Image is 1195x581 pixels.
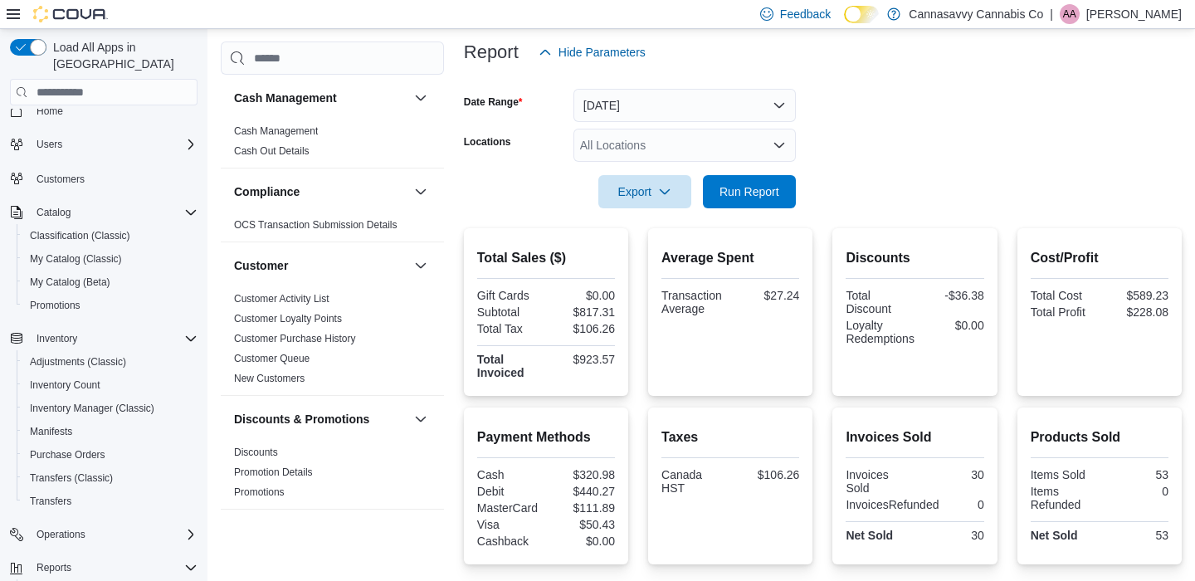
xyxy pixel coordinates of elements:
div: $817.31 [549,305,615,319]
button: Promotions [17,294,204,317]
button: Inventory [30,329,84,349]
h2: Products Sold [1031,427,1168,447]
span: Inventory Manager (Classic) [30,402,154,415]
div: $111.89 [549,501,615,515]
a: Manifests [23,422,79,442]
a: Cash Out Details [234,145,310,157]
span: Adjustments (Classic) [30,355,126,369]
label: Date Range [464,95,523,109]
button: Operations [3,523,204,546]
a: Promotions [234,486,285,498]
div: InvoicesRefunded [846,498,939,511]
img: Cova [33,6,108,22]
div: $440.27 [549,485,615,498]
div: 53 [1103,468,1168,481]
span: Catalog [30,203,198,222]
h2: Total Sales ($) [477,248,615,268]
a: My Catalog (Beta) [23,272,117,292]
a: Customer Purchase History [234,333,356,344]
div: $0.00 [921,319,984,332]
span: My Catalog (Classic) [30,252,122,266]
span: Transfers [23,491,198,511]
h2: Payment Methods [477,427,615,447]
div: $923.57 [549,353,615,366]
div: Visa [477,518,543,531]
span: Manifests [30,425,72,438]
a: Inventory Count [23,375,107,395]
a: Transfers [23,491,78,511]
button: Open list of options [773,139,786,152]
div: Total Profit [1031,305,1096,319]
a: Discounts [234,447,278,458]
button: Customer [234,257,407,274]
span: Run Report [719,183,779,200]
div: 30 [919,529,984,542]
a: Customers [30,169,91,189]
h3: Cash Management [234,90,337,106]
span: Customers [37,173,85,186]
button: Export [598,175,691,208]
button: Discounts & Promotions [411,409,431,429]
button: [DATE] [573,89,796,122]
p: [PERSON_NAME] [1086,4,1182,24]
button: Inventory [3,327,204,350]
span: Classification (Classic) [30,229,130,242]
span: My Catalog (Classic) [23,249,198,269]
span: Purchase Orders [23,445,198,465]
a: Home [30,101,70,121]
div: Subtotal [477,305,543,319]
div: Gift Cards [477,289,543,302]
div: 53 [1103,529,1168,542]
a: Classification (Classic) [23,226,137,246]
div: Items Sold [1031,468,1096,481]
span: Home [37,105,63,118]
div: Total Discount [846,289,911,315]
div: $320.98 [549,468,615,481]
span: Manifests [23,422,198,442]
button: Inventory Manager (Classic) [17,397,204,420]
div: Canada HST [661,468,727,495]
strong: Total Invoiced [477,353,524,379]
a: OCS Transaction Submission Details [234,219,398,231]
span: Users [37,138,62,151]
h3: Customer [234,257,288,274]
button: Purchase Orders [17,443,204,466]
button: Manifests [17,420,204,443]
button: Home [3,99,204,123]
span: Reports [37,561,71,574]
div: $106.26 [549,322,615,335]
span: Transfers (Classic) [23,468,198,488]
button: Users [30,134,69,154]
div: Total Tax [477,322,543,335]
span: Reports [30,558,198,578]
a: New Customers [234,373,305,384]
div: $50.43 [549,518,615,531]
h2: Invoices Sold [846,427,983,447]
button: My Catalog (Beta) [17,271,204,294]
a: My Catalog (Classic) [23,249,129,269]
h2: Cost/Profit [1031,248,1168,268]
div: Loyalty Redemptions [846,319,915,345]
button: Customers [3,166,204,190]
div: Transaction Average [661,289,727,315]
button: My Catalog (Classic) [17,247,204,271]
span: Promotions [23,295,198,315]
a: Customer Loyalty Points [234,313,342,325]
a: Adjustments (Classic) [23,352,133,372]
span: Inventory Manager (Classic) [23,398,198,418]
span: Hide Parameters [558,44,646,61]
button: Reports [30,558,78,578]
span: AA [1063,4,1076,24]
span: Transfers (Classic) [30,471,113,485]
span: Inventory [37,332,77,345]
div: $106.26 [734,468,799,481]
a: Cash Management [234,125,318,137]
div: Total Cost [1031,289,1096,302]
div: -$36.38 [919,289,984,302]
span: Feedback [780,6,831,22]
button: Transfers (Classic) [17,466,204,490]
h2: Discounts [846,248,983,268]
button: Cash Management [234,90,407,106]
button: Discounts & Promotions [234,411,407,427]
div: Debit [477,485,543,498]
